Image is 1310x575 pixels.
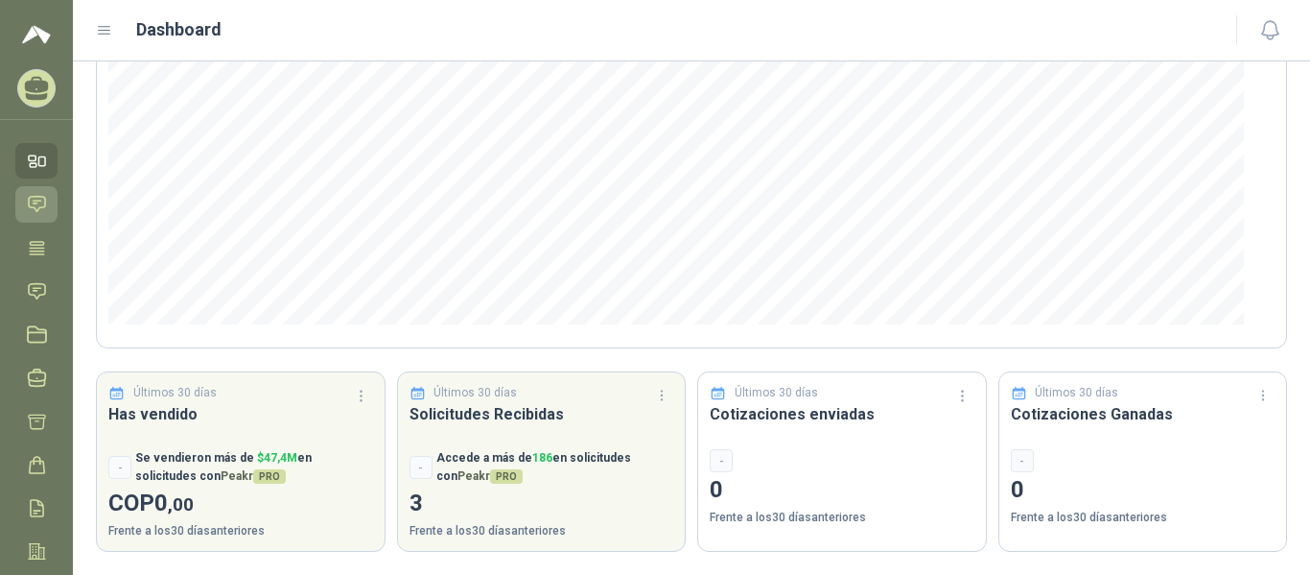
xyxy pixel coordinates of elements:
[409,522,674,540] p: Frente a los 30 días anteriores
[457,469,523,483] span: Peakr
[168,493,194,515] span: ,00
[133,384,217,402] p: Últimos 30 días
[409,456,433,479] div: -
[409,486,674,522] p: 3
[136,16,222,43] h1: Dashboard
[221,469,286,483] span: Peakr
[108,486,373,522] p: COP
[257,451,297,465] span: $ 47,4M
[108,456,131,479] div: -
[108,402,373,426] h3: Has vendido
[433,384,517,402] p: Últimos 30 días
[1011,402,1275,426] h3: Cotizaciones Ganadas
[108,522,373,540] p: Frente a los 30 días anteriores
[1035,384,1118,402] p: Últimos 30 días
[1011,449,1034,472] div: -
[409,402,674,426] h3: Solicitudes Recibidas
[710,509,974,527] p: Frente a los 30 días anteriores
[532,451,552,465] span: 186
[154,490,194,516] span: 0
[135,449,373,486] p: Se vendieron más de en solicitudes con
[710,472,974,509] p: 0
[436,449,674,486] p: Accede a más de en solicitudes con
[710,449,733,472] div: -
[1011,509,1275,527] p: Frente a los 30 días anteriores
[1011,472,1275,509] p: 0
[253,469,286,484] span: PRO
[490,469,523,484] span: PRO
[735,384,818,402] p: Últimos 30 días
[710,402,974,426] h3: Cotizaciones enviadas
[22,23,51,46] img: Logo peakr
